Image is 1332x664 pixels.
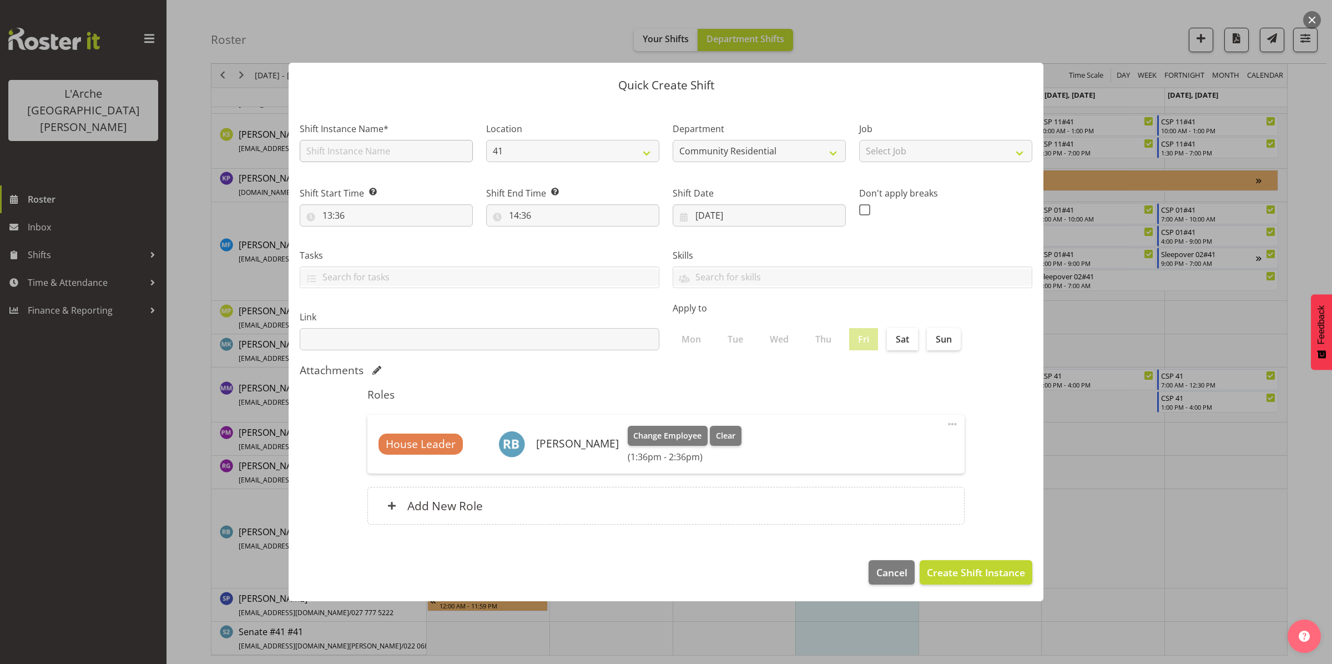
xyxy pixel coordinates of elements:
[1316,305,1326,344] span: Feedback
[673,301,1032,315] label: Apply to
[673,122,846,135] label: Department
[761,328,798,350] label: Wed
[719,328,752,350] label: Tue
[887,328,918,350] label: Sat
[849,328,878,350] label: Fri
[859,122,1032,135] label: Job
[300,79,1032,91] p: Quick Create Shift
[300,140,473,162] input: Shift Instance Name
[1299,631,1310,642] img: help-xxl-2.png
[633,430,702,442] span: Change Employee
[536,437,619,450] h6: [PERSON_NAME]
[386,436,456,452] span: House Leader
[486,187,659,200] label: Shift End Time
[716,430,735,442] span: Clear
[927,328,961,350] label: Sun
[673,187,846,200] label: Shift Date
[407,499,483,513] h6: Add New Role
[869,560,914,585] button: Cancel
[300,187,473,200] label: Shift Start Time
[300,269,659,286] input: Search for tasks
[300,310,659,324] label: Link
[806,328,840,350] label: Thu
[300,249,659,262] label: Tasks
[673,328,710,350] label: Mon
[876,565,907,580] span: Cancel
[673,269,1032,286] input: Search for skills
[367,388,965,401] h5: Roles
[300,364,364,377] h5: Attachments
[710,426,741,446] button: Clear
[628,451,741,462] h6: (1:36pm - 2:36pm)
[300,204,473,227] input: Click to select...
[673,204,846,227] input: Click to select...
[498,431,525,457] img: robin-buch3407.jpg
[859,187,1032,200] label: Don't apply breaks
[927,565,1025,580] span: Create Shift Instance
[300,122,473,135] label: Shift Instance Name*
[486,122,659,135] label: Location
[486,204,659,227] input: Click to select...
[920,560,1032,585] button: Create Shift Instance
[628,426,708,446] button: Change Employee
[1311,294,1332,370] button: Feedback - Show survey
[673,249,1032,262] label: Skills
